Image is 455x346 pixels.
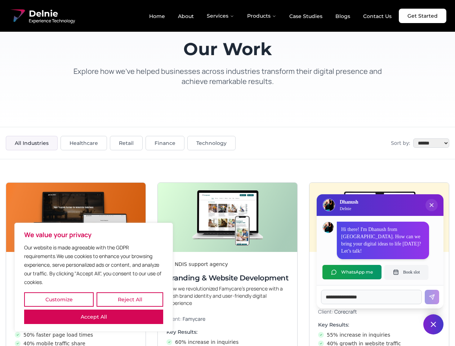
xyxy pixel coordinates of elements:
[29,18,75,24] span: Experience Technology
[423,314,443,334] button: Close chat
[284,10,328,22] a: Case Studies
[341,226,425,255] p: Hi there! I'm Dhanush from [GEOGRAPHIC_DATA]. How can we bring your digital ideas to life [DATE]?...
[323,199,335,211] img: Delnie Logo
[201,9,240,23] button: Services
[322,265,382,279] button: WhatsApp me
[166,328,289,336] h4: Key Results:
[172,10,200,22] a: About
[166,261,289,268] div: An NDIS support agency
[158,183,297,252] img: Branding & Website Development
[61,136,107,150] button: Healthcare
[24,310,163,324] button: Accept All
[166,338,289,346] li: 60% increase in inquiries
[323,222,334,233] img: Dhanush
[318,331,440,338] li: 55% increase in inquiries
[24,230,163,239] p: We value your privacy
[391,139,410,147] span: Sort by:
[29,8,75,19] span: Delnie
[309,183,449,252] img: Digital & Brand Revamp
[166,315,289,323] p: Client:
[384,265,428,279] button: Book slot
[340,199,358,206] h3: Dhanush
[66,66,389,86] p: Explore how we've helped businesses across industries transform their digital presence and achiev...
[6,136,58,150] button: All Industries
[187,136,236,150] button: Technology
[24,243,163,287] p: Our website is made agreeable with the GDPR requirements.We use cookies to enhance your browsing ...
[241,9,282,23] button: Products
[425,199,438,211] button: Close chat popup
[399,9,446,23] a: Get Started
[357,10,397,22] a: Contact Us
[9,7,26,25] img: Delnie Logo
[183,315,205,322] span: Famycare
[146,136,184,150] button: Finance
[97,292,163,307] button: Reject All
[6,183,146,252] img: Next-Gen Website Development
[24,292,94,307] button: Customize
[166,273,289,283] h3: Branding & Website Development
[9,7,75,25] a: Delnie Logo Full
[66,40,389,58] h1: Our Work
[15,331,137,338] li: 50% faster page load times
[340,206,358,212] p: Delnie
[110,136,143,150] button: Retail
[143,9,397,23] nav: Main
[166,285,289,307] p: How we revolutionized Famycare’s presence with a fresh brand identity and user-friendly digital e...
[143,10,171,22] a: Home
[330,10,356,22] a: Blogs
